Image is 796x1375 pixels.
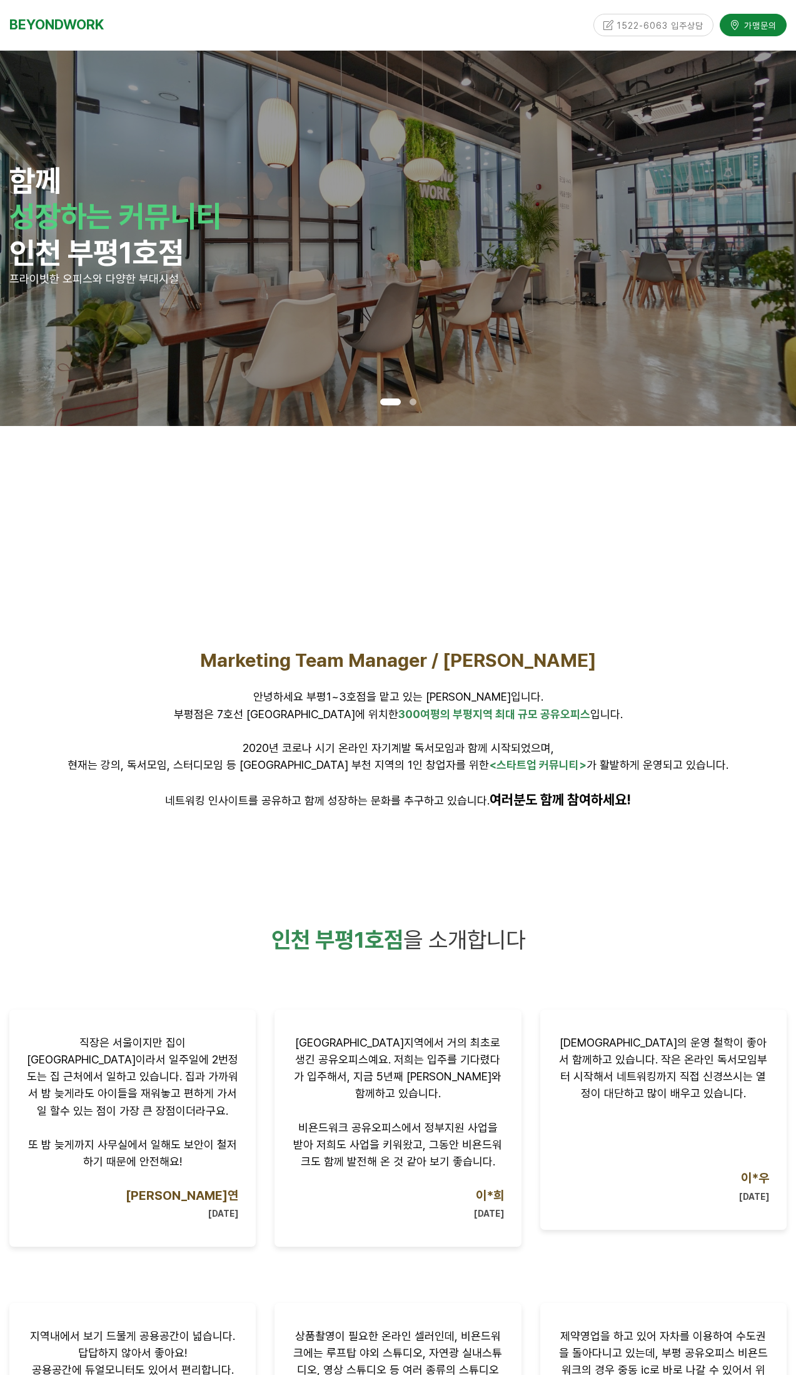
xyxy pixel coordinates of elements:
span: <스타트업 커뮤니티> [489,758,587,771]
strong: [DATE] [474,1209,504,1219]
span: 네트워킹 인사이트를 공유하고 함께 성장하는 문화를 추구하고 있습니다. [165,794,490,807]
a: 가맹문의 [720,13,787,35]
span: 프라이빗한 오피스와 다양한 부대시설 [9,272,179,285]
span: 부평점은 7호선 [GEOGRAPHIC_DATA]에 위치한 입니다. [174,708,623,721]
strong: 함께 [9,163,61,199]
span: 300여평의 부평지역 최대 규모 공유오피스 [398,708,590,721]
span: 인천 부평1호점 [271,926,403,953]
a: BEYONDWORK [9,13,104,36]
span: [PERSON_NAME]연 [126,1188,238,1203]
strong: 인천 부평1호점 [9,235,184,271]
span: Marketing Team Manager / [PERSON_NAME] [200,649,596,671]
span: [GEOGRAPHIC_DATA]지역에서 거의 최초로 생긴 공유오피스예요. 저희는 입주를 기다렸다가 입주해서, 지금 5년째 [PERSON_NAME]와 함께하고 있습니다. [294,1036,501,1100]
strong: [DATE] [208,1209,238,1219]
span: 지역내에서 보기 드물게 공용공간이 넓습니다. 답답하지 않아서 좋아요! [30,1329,235,1359]
strong: [DATE] [739,1192,769,1202]
span: 을 소개합니다 [403,926,525,953]
span: 현재는 강의, 독서모임, 스터디모임 등 [GEOGRAPHIC_DATA] 부천 지역의 1인 창업자를 위한 가 활발하게 운영되고 있습니다. [68,758,728,771]
strong: 여러분도 함께 참여하세요! [490,791,631,808]
span: 가맹문의 [740,18,777,31]
span: 2020년 코로나 시기 온라인 자기계발 독서모임과 함께 시작되었으며, [243,741,554,754]
span: [DEMOGRAPHIC_DATA]의 운영 철학이 좋아서 함께하고 있습니다. 작은 온라인 독서모임부터 시작해서 네트워킹까지 직접 신경쓰시는 열정이 대단하고 많이 배우고 있습니다. [559,1036,767,1100]
span: 비욘드워크 공유오피스에서 정부지원 사업을 받아 저희도 사업을 키워왔고, 그동안 비욘드워크도 함께 발전해 온 것 같아 보기 좋습니다. [293,1121,502,1168]
strong: 성장하는 커뮤니티 [9,198,221,235]
span: 직장은 서울이지만 집이 [GEOGRAPHIC_DATA]이라서 일주일에 2번정도는 집 근처에서 일하고 있습니다. 집과 가까워서 밤 늦게라도 아이들을 재워놓고 편하게 가서 일 할... [27,1036,238,1117]
span: 또 밤 늦게까지 사무실에서 일해도 보안이 철저하기 때문에 안전해요! [28,1138,237,1168]
span: 안녕하세요 부평1~3호점을 맡고 있는 [PERSON_NAME]입니다. [253,690,543,703]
